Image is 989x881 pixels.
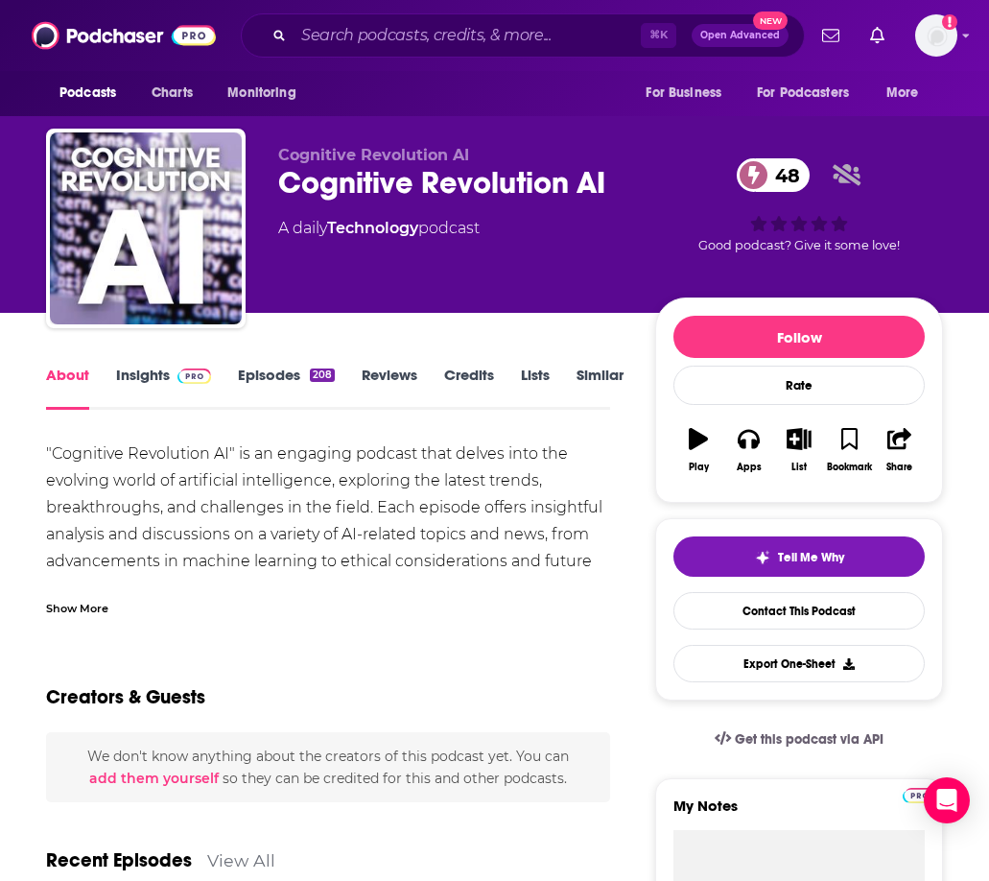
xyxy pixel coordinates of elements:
div: List [791,462,807,473]
a: Charts [139,75,204,111]
a: 48 [737,158,810,192]
span: We don't know anything about the creators of this podcast yet . You can so they can be credited f... [87,748,569,786]
span: For Business [646,80,721,107]
a: View All [207,850,275,870]
a: Reviews [362,366,417,410]
a: InsightsPodchaser Pro [116,366,211,410]
a: Recent Episodes [46,848,192,872]
span: ⌘ K [641,23,676,48]
div: Share [886,462,912,473]
a: Episodes208 [238,366,335,410]
button: open menu [873,75,943,111]
label: My Notes [673,797,925,830]
div: Apps [737,462,762,473]
img: Cognitive Revolution AI [50,132,242,324]
button: Open AdvancedNew [692,24,789,47]
a: Lists [521,366,550,410]
button: Follow [673,316,925,358]
button: open menu [46,75,141,111]
span: Open Advanced [700,31,780,40]
button: open menu [214,75,320,111]
span: Monitoring [227,80,295,107]
button: Bookmark [824,416,874,485]
div: 48Good podcast? Give it some love! [655,146,943,265]
button: Share [875,416,925,485]
div: Bookmark [827,462,872,473]
input: Search podcasts, credits, & more... [294,20,641,51]
a: Get this podcast via API [699,716,899,763]
span: 48 [756,158,810,192]
span: Cognitive Revolution AI [278,146,469,164]
button: open menu [632,75,745,111]
span: More [886,80,919,107]
a: Show notifications dropdown [862,19,892,52]
div: A daily podcast [278,217,480,240]
button: open menu [744,75,877,111]
button: Play [673,416,723,485]
span: Charts [152,80,193,107]
a: Show notifications dropdown [814,19,847,52]
img: Podchaser Pro [903,788,936,803]
button: add them yourself [89,771,219,786]
button: Export One-Sheet [673,645,925,682]
span: For Podcasters [757,80,849,107]
button: Show profile menu [915,14,957,57]
a: About [46,366,89,410]
span: New [753,12,788,30]
a: Credits [444,366,494,410]
span: Good podcast? Give it some love! [698,238,900,252]
a: Pro website [903,785,936,803]
svg: Add a profile image [942,14,957,30]
img: Podchaser Pro [177,369,211,384]
div: "Cognitive Revolution AI" is an engaging podcast that delves into the evolving world of artificia... [46,440,610,655]
div: 208 [310,369,335,382]
a: Contact This Podcast [673,592,925,630]
img: Podchaser - Follow, Share and Rate Podcasts [32,17,216,54]
span: Get this podcast via API [735,731,883,748]
h2: Creators & Guests [46,685,205,709]
button: List [774,416,824,485]
a: Technology [327,219,418,237]
div: Open Intercom Messenger [924,777,970,823]
a: Similar [577,366,624,410]
span: Podcasts [59,80,116,107]
button: Apps [723,416,773,485]
div: Rate [673,366,925,405]
div: Search podcasts, credits, & more... [241,13,805,58]
img: tell me why sparkle [755,550,770,565]
img: User Profile [915,14,957,57]
span: Logged in as Isla [915,14,957,57]
div: Play [689,462,709,473]
span: Tell Me Why [778,550,844,565]
button: tell me why sparkleTell Me Why [673,536,925,577]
